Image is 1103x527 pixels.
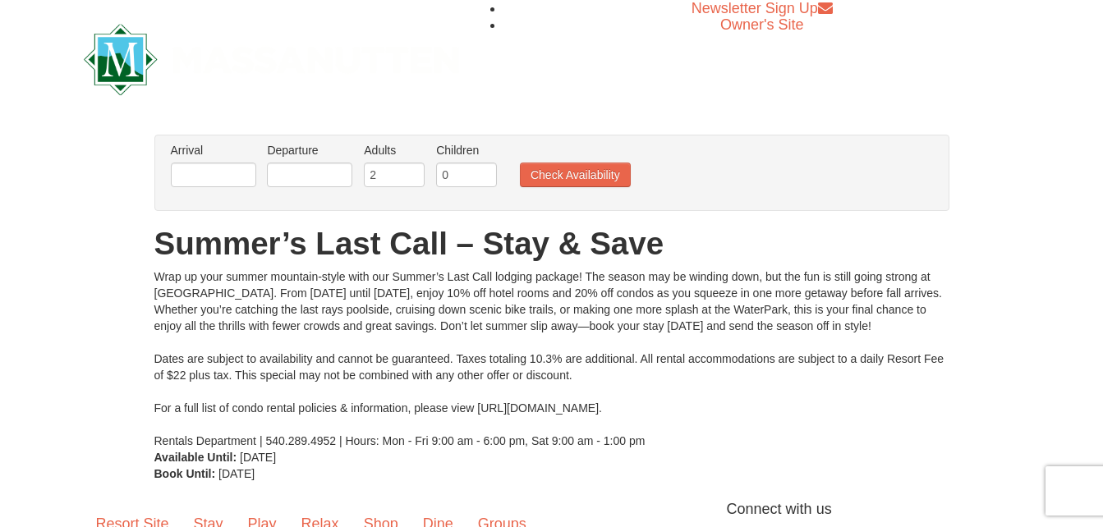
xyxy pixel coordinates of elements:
[84,24,460,95] img: Massanutten Resort Logo
[171,142,256,158] label: Arrival
[154,268,949,449] div: Wrap up your summer mountain-style with our Summer’s Last Call lodging package! The season may be...
[84,38,460,76] a: Massanutten Resort
[154,467,216,480] strong: Book Until:
[364,142,425,158] label: Adults
[267,142,352,158] label: Departure
[436,142,497,158] label: Children
[520,163,631,187] button: Check Availability
[240,451,276,464] span: [DATE]
[218,467,255,480] span: [DATE]
[154,451,237,464] strong: Available Until:
[720,16,803,33] a: Owner's Site
[84,498,1020,520] p: Connect with us
[154,227,949,260] h1: Summer’s Last Call – Stay & Save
